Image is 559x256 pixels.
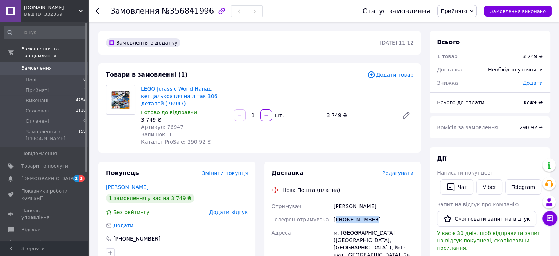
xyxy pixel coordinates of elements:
[437,155,446,162] span: Дії
[26,129,78,142] span: Замовлення з [PERSON_NAME]
[505,179,541,195] a: Telegram
[519,125,543,130] span: 290.92 ₴
[141,124,183,130] span: Артикул: 76947
[141,131,172,137] span: Залишок: 1
[542,211,557,226] button: Чат з покупцем
[24,11,88,18] div: Ваш ID: 332369
[363,7,430,15] div: Статус замовлення
[484,6,552,17] button: Замовлення виконано
[83,87,86,94] span: 1
[523,80,543,86] span: Додати
[437,201,519,207] span: Запит на відгук про компанію
[79,175,85,182] span: 1
[21,207,68,221] span: Панель управління
[26,97,49,104] span: Виконані
[437,67,462,73] span: Доставка
[106,184,148,190] a: [PERSON_NAME]
[21,46,88,59] span: Замовлення та повідомлення
[437,99,484,105] span: Всього до сплати
[437,80,458,86] span: Знижка
[162,7,214,15] span: №356841996
[440,179,473,195] button: Чат
[437,211,536,227] button: Скопіювати запит на відгук
[484,62,547,78] div: Необхідно уточнити
[437,53,458,59] span: 1 товар
[26,77,36,83] span: Нові
[324,110,396,120] div: 3 749 ₴
[78,129,86,142] span: 159
[21,227,40,233] span: Відгуки
[73,175,79,182] span: 2
[141,86,218,106] a: LEGO Jurassic World Напад кетцалькоатля на літак 306 деталей (76947)
[437,125,498,130] span: Комісія за замовлення
[26,118,49,125] span: Оплачені
[21,65,52,71] span: Замовлення
[26,108,51,114] span: Скасовані
[96,7,101,15] div: Повернутися назад
[141,139,211,145] span: Каталог ProSale: 290.92 ₴
[399,108,413,123] a: Редагувати
[441,8,467,14] span: Прийнято
[4,26,87,39] input: Пошук
[141,116,228,123] div: 3 749 ₴
[113,209,150,215] span: Без рейтингу
[106,169,139,176] span: Покупець
[437,230,540,251] span: У вас є 30 днів, щоб відправити запит на відгук покупцеві, скопіювавши посилання.
[272,230,291,236] span: Адреса
[106,38,180,47] div: Замовлення з додатку
[21,188,68,201] span: Показники роботи компанії
[21,239,41,246] span: Покупці
[490,8,546,14] span: Замовлення виконано
[522,99,543,105] b: 3749 ₴
[76,97,86,104] span: 4754
[209,209,248,215] span: Додати відгук
[437,39,460,46] span: Всього
[273,112,284,119] div: шт.
[106,194,194,203] div: 1 замовлення у вас на 3 749 ₴
[21,175,76,182] span: [DEMOGRAPHIC_DATA]
[382,170,413,176] span: Редагувати
[83,77,86,83] span: 0
[281,186,342,194] div: Нова Пошта (платна)
[21,150,57,157] span: Повідомлення
[141,109,197,115] span: Готово до відправки
[26,87,49,94] span: Прийняті
[332,213,415,226] div: [PHONE_NUMBER]
[24,4,79,11] span: diskont.org.ua
[272,217,329,222] span: Телефон отримувача
[106,91,135,109] img: LEGO Jurassic World Напад кетцалькоатля на літак 306 деталей (76947)
[272,169,304,176] span: Доставка
[110,7,160,15] span: Замовлення
[332,200,415,213] div: [PERSON_NAME]
[113,222,133,228] span: Додати
[476,179,502,195] a: Viber
[380,40,413,46] time: [DATE] 11:12
[272,203,301,209] span: Отримувач
[437,170,492,176] span: Написати покупцеві
[83,118,86,125] span: 0
[76,108,86,114] span: 1110
[367,71,413,79] span: Додати товар
[523,53,543,60] div: 3 749 ₴
[202,170,248,176] span: Змінити покупця
[21,163,68,169] span: Товари та послуги
[112,235,161,242] div: [PHONE_NUMBER]
[106,71,188,78] span: Товари в замовленні (1)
